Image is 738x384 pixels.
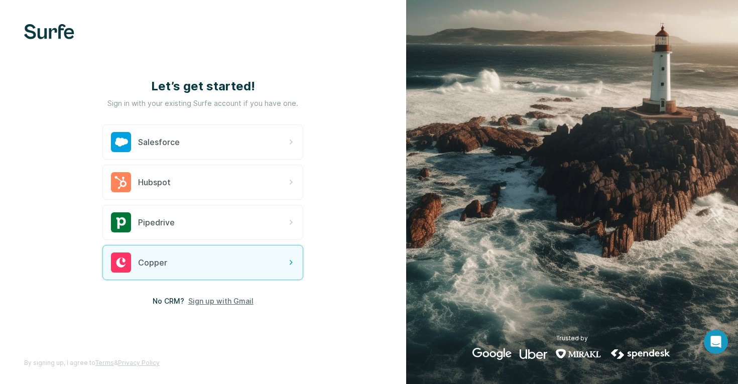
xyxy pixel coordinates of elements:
p: Trusted by [556,334,588,343]
img: google's logo [472,348,512,360]
a: Privacy Policy [118,359,160,366]
span: By signing up, I agree to & [24,358,160,367]
img: mirakl's logo [555,348,601,360]
span: Salesforce [138,136,180,148]
span: Pipedrive [138,216,175,228]
span: Copper [138,257,167,269]
span: No CRM? [153,296,184,306]
h1: Let’s get started! [102,78,303,94]
img: spendesk's logo [609,348,672,360]
span: Hubspot [138,176,171,188]
img: Surfe's logo [24,24,74,39]
img: hubspot's logo [111,172,131,192]
p: Sign in with your existing Surfe account if you have one. [107,98,298,108]
img: copper's logo [111,252,131,273]
button: Sign up with Gmail [188,296,254,306]
div: Ouvrir le Messenger Intercom [704,330,728,354]
a: Terms [95,359,114,366]
img: uber's logo [520,348,547,360]
img: pipedrive's logo [111,212,131,232]
img: salesforce's logo [111,132,131,152]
